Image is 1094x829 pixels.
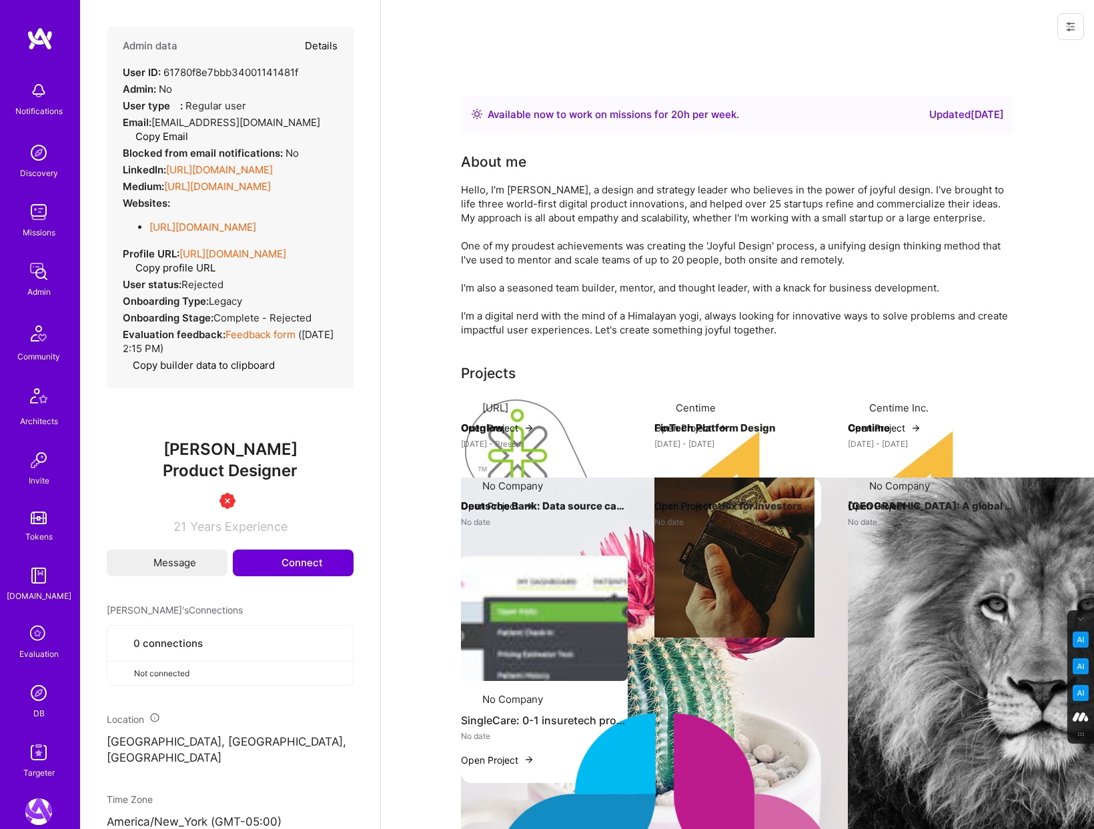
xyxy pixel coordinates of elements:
[219,493,235,509] img: Unqualified
[125,132,135,142] i: icon Copy
[25,447,52,474] img: Invite
[209,295,242,307] span: legacy
[123,358,275,372] button: Copy builder data to clipboard
[676,479,736,493] div: No Company
[472,109,482,119] img: Availability
[15,104,63,118] div: Notifications
[107,625,354,686] button: 0 connectionsNot connected
[107,550,227,576] button: Message
[164,180,271,193] a: [URL][DOMAIN_NAME]
[25,739,52,766] img: Skill Targeter
[869,479,930,493] div: No Company
[654,515,821,529] div: No date
[123,99,246,113] div: Regular user
[1073,632,1089,648] img: Key Point Extractor icon
[654,420,821,437] h4: FinTech Platform Design
[33,706,45,720] div: DB
[25,530,53,544] div: Tokens
[25,562,52,589] img: guide book
[123,278,181,291] strong: User status:
[1073,658,1089,674] img: Email Tone Analyzer icon
[123,180,164,193] strong: Medium:
[461,499,534,513] button: Open Project
[107,734,354,766] p: [GEOGRAPHIC_DATA], [GEOGRAPHIC_DATA], [GEOGRAPHIC_DATA]
[19,647,59,661] div: Evaluation
[7,589,71,603] div: [DOMAIN_NAME]
[461,498,628,515] h4: Deutsche Bank: Data source catalog
[263,557,276,569] i: icon Connect
[123,311,213,324] strong: Onboarding Stage:
[225,328,296,341] a: Feedback form
[23,225,55,239] div: Missions
[149,221,256,233] a: [URL][DOMAIN_NAME]
[27,27,53,51] img: logo
[461,152,526,172] div: About me
[461,420,628,437] h4: Outglow
[482,479,543,493] div: No Company
[170,99,180,109] i: Help
[107,440,354,460] span: [PERSON_NAME]
[717,501,728,512] img: arrow-right
[461,515,628,529] div: No date
[654,498,821,515] h4: [DATE]: A Netflix for investors
[31,512,47,524] img: tokens
[654,421,728,435] button: Open Project
[671,108,684,121] span: 20
[138,558,147,568] i: icon Mail
[461,363,516,383] div: Projects
[22,798,55,825] a: A.Team: Leading A.Team's Marketing & DemandGen
[123,83,156,95] strong: Admin:
[848,421,921,435] button: Open Project
[107,603,243,617] span: [PERSON_NAME]'s Connections
[305,27,338,65] button: Details
[134,666,189,680] span: Not connected
[848,399,981,533] img: Company logo
[123,247,179,260] strong: Profile URL:
[123,82,172,96] div: No
[20,414,58,428] div: Architects
[190,520,288,534] span: Years Experience
[151,116,320,129] span: [EMAIL_ADDRESS][DOMAIN_NAME]
[125,263,135,273] i: icon Copy
[524,501,534,512] img: arrow-right
[213,311,312,324] span: Complete - Rejected
[488,107,739,123] div: Available now to work on missions for h per week .
[676,401,716,415] div: Centime
[123,328,225,341] strong: Evaluation feedback:
[461,399,594,533] img: Company logo
[911,501,921,512] img: arrow-right
[123,163,166,176] strong: LinkedIn:
[524,423,534,434] img: arrow-right
[654,437,821,451] div: [DATE] - [DATE]
[29,474,49,488] div: Invite
[181,278,223,291] span: Rejected
[123,197,170,209] strong: Websites:
[848,498,1015,515] h4: [GEOGRAPHIC_DATA]: A global translation platform
[123,116,151,129] strong: Email:
[461,712,628,729] h4: SingleCare: 0-1 insuretech product
[123,361,133,371] i: icon Copy
[133,636,203,650] span: 0 connections
[461,421,534,435] button: Open Project
[23,317,55,349] img: Community
[25,199,52,225] img: teamwork
[17,349,60,363] div: Community
[461,183,1015,337] div: Hello, I'm [PERSON_NAME], a design and strategy leader who believes in the power of joyful design...
[25,258,52,285] img: admin teamwork
[173,520,186,534] span: 21
[123,99,183,112] strong: User type :
[125,129,188,143] button: Copy Email
[123,65,298,79] div: 61780f8e7bbb34001141481f
[123,146,299,160] div: No
[123,66,161,79] strong: User ID:
[848,499,921,513] button: Open Project
[1073,685,1089,701] img: Jargon Buster icon
[166,163,273,176] a: [URL][DOMAIN_NAME]
[233,550,354,576] button: Connect
[461,437,628,451] div: [DATE] - Present
[25,139,52,166] img: discovery
[25,798,52,825] img: A.Team: Leading A.Team's Marketing & DemandGen
[911,423,921,434] img: arrow-right
[482,692,543,706] div: No Company
[461,729,628,743] div: No date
